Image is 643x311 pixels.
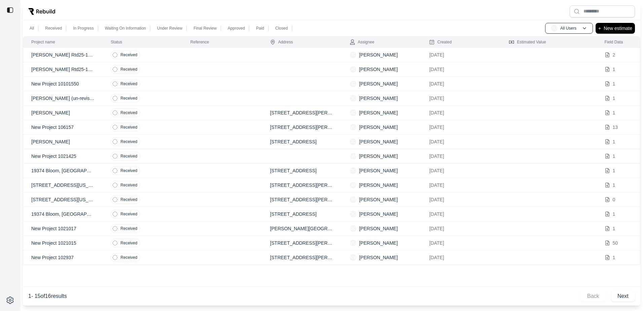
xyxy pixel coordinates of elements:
p: 19374 Bloom, [GEOGRAPHIC_DATA], [US_STATE]. Zip Code 48234. [31,167,94,174]
p: [PERSON_NAME] [359,211,398,217]
p: [PERSON_NAME] [359,254,398,261]
p: 1 [613,254,615,261]
p: 1 - 15 of 16 results [28,292,67,300]
p: Under Review [157,26,182,31]
p: [DATE] [429,80,493,87]
p: [PERSON_NAME] [359,153,398,160]
div: Reference [190,39,209,45]
td: [STREET_ADDRESS][PERSON_NAME] [262,178,342,193]
p: New Project 1021017 [31,225,94,232]
p: [DATE] [429,196,493,203]
div: Status [111,39,122,45]
td: [STREET_ADDRESS] [262,207,342,221]
p: 1 [613,95,615,102]
span: JM [350,196,356,203]
td: [STREET_ADDRESS][PERSON_NAME] [262,193,342,207]
img: toggle sidebar [7,7,13,13]
p: [PERSON_NAME] [359,196,398,203]
div: Assignee [350,39,374,45]
p: New Project 1021015 [31,240,94,246]
p: New estimate [604,24,632,32]
button: AUAll Users [545,23,593,34]
p: 1 [613,167,615,174]
div: Field Data [605,39,623,45]
p: Received [120,197,137,202]
p: Received [120,153,137,159]
p: 1 [613,138,615,145]
td: [STREET_ADDRESS] [262,135,342,149]
p: All Users [560,26,576,31]
p: [DATE] [429,109,493,116]
p: Received [120,182,137,188]
p: [PERSON_NAME] [359,240,398,246]
p: [PERSON_NAME] [31,109,94,116]
p: [PERSON_NAME] [359,51,398,58]
p: 19374 Bloom, [GEOGRAPHIC_DATA], [US_STATE]. Zip Code 48234. [31,211,94,217]
button: Next [611,291,635,302]
span: JC [350,109,356,116]
p: [DATE] [429,95,493,102]
div: Created [429,39,452,45]
p: Waiting On Information [105,26,146,31]
p: [DATE] [429,153,493,160]
p: [PERSON_NAME] [359,95,398,102]
p: Received [120,211,137,217]
span: DC [350,167,356,174]
p: [DATE] [429,124,493,131]
p: 1 [613,66,615,73]
span: JC [350,80,356,87]
p: New Project 106157 [31,124,94,131]
p: New Project 1021425 [31,153,94,160]
p: [PERSON_NAME] [359,80,398,87]
div: Project name [31,39,55,45]
p: Received [120,81,137,87]
p: [PERSON_NAME] [359,225,398,232]
p: [DATE] [429,225,493,232]
p: Received [120,168,137,173]
p: [DATE] [429,167,493,174]
p: Received [120,226,137,231]
p: Received [120,139,137,144]
p: [DATE] [429,51,493,58]
p: + [598,24,601,32]
p: [STREET_ADDRESS][US_STATE] [31,182,94,188]
p: [PERSON_NAME] [359,66,398,73]
td: [STREET_ADDRESS][PERSON_NAME] [262,250,342,265]
p: [DATE] [429,211,493,217]
p: Received [120,96,137,101]
p: [PERSON_NAME] [359,167,398,174]
p: [STREET_ADDRESS][US_STATE]. 48180 [31,196,94,203]
p: Received [120,67,137,72]
p: New Project 10101550 [31,80,94,87]
td: [PERSON_NAME][GEOGRAPHIC_DATA], [GEOGRAPHIC_DATA] [262,221,342,236]
p: 1 [613,80,615,87]
p: All [30,26,34,31]
p: Final Review [193,26,217,31]
p: 1 [613,153,615,160]
p: [PERSON_NAME] [359,182,398,188]
td: [STREET_ADDRESS][PERSON_NAME] [262,106,342,120]
p: In Progress [73,26,93,31]
p: [PERSON_NAME] [359,124,398,131]
p: 1 [613,211,615,217]
div: Estimated Value [509,39,546,45]
p: Received [45,26,62,31]
p: 13 [613,124,618,131]
p: Received [120,125,137,130]
span: NM [350,254,356,261]
p: [DATE] [429,66,493,73]
p: 0 [613,196,615,203]
span: JC [350,51,356,58]
span: JC [350,138,356,145]
p: [PERSON_NAME] Rtd25-11192-watr - Recon [31,51,94,58]
p: Closed [275,26,288,31]
p: [PERSON_NAME] [359,138,398,145]
p: New Project 102937 [31,254,94,261]
p: [PERSON_NAME] [359,109,398,116]
td: [STREET_ADDRESS] [262,164,342,178]
div: Address [270,39,293,45]
p: [DATE] [429,240,493,246]
p: [PERSON_NAME] [31,138,94,145]
p: 1 [613,182,615,188]
p: Received [120,110,137,115]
